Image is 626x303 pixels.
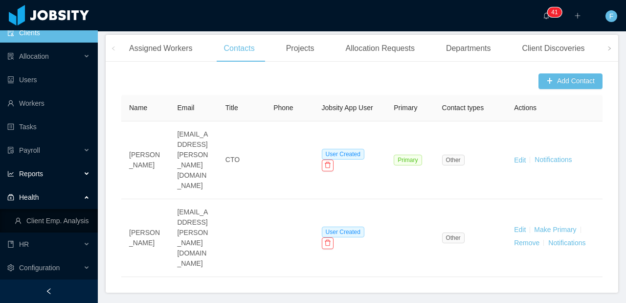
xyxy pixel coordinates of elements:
span: Allocation [19,52,49,60]
span: Contact types [442,104,484,112]
sup: 41 [547,7,561,17]
div: Allocation Requests [337,35,422,62]
button: icon: delete [322,160,334,171]
span: HR [19,240,29,248]
i: icon: plus [574,12,581,19]
span: Other [442,155,465,165]
button: Notifications [534,152,572,168]
i: icon: book [7,241,14,248]
i: icon: solution [7,53,14,60]
i: icon: bell [543,12,550,19]
i: icon: setting [7,264,14,271]
a: Make Primary [534,226,576,233]
button: icon: plusAdd Contact [538,73,603,89]
i: icon: right [607,46,612,51]
span: User Created [322,227,364,237]
span: Primary [394,155,422,165]
td: [EMAIL_ADDRESS][PERSON_NAME][DOMAIN_NAME] [169,199,217,277]
span: Name [129,104,147,112]
a: Remove [514,239,539,247]
span: Phone [273,104,293,112]
span: Jobsity App User [322,104,373,112]
td: CTO [218,121,266,199]
a: icon: auditClients [7,23,90,43]
a: Edit [514,156,526,163]
span: Email [177,104,194,112]
i: icon: line-chart [7,170,14,177]
button: Notifications [548,235,586,251]
span: Primary [394,104,417,112]
span: Title [225,104,238,112]
span: User Created [322,149,364,160]
div: Assigned Workers [121,35,201,62]
div: Departments [438,35,499,62]
i: icon: medicine-box [7,194,14,201]
span: Actions [514,104,537,112]
a: icon: profileTasks [7,117,90,137]
a: icon: robotUsers [7,70,90,90]
td: [EMAIL_ADDRESS][PERSON_NAME][DOMAIN_NAME] [169,121,217,199]
td: [PERSON_NAME] [121,199,169,277]
a: icon: userWorkers [7,93,90,113]
div: Projects [278,35,322,62]
td: [PERSON_NAME] [121,121,169,199]
span: Payroll [19,146,40,154]
i: icon: file-protect [7,147,14,154]
a: icon: userClient Emp. Analysis [15,211,90,231]
button: icon: delete [322,237,334,249]
span: F [609,10,614,22]
span: Other [442,233,465,243]
p: 4 [551,7,555,17]
a: Edit [514,226,526,233]
p: 1 [555,7,558,17]
span: Reports [19,170,43,178]
div: Client Discoveries [514,35,592,62]
i: icon: left [111,46,116,51]
div: Contacts [216,35,263,62]
span: Health [19,193,39,201]
span: Configuration [19,264,60,272]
